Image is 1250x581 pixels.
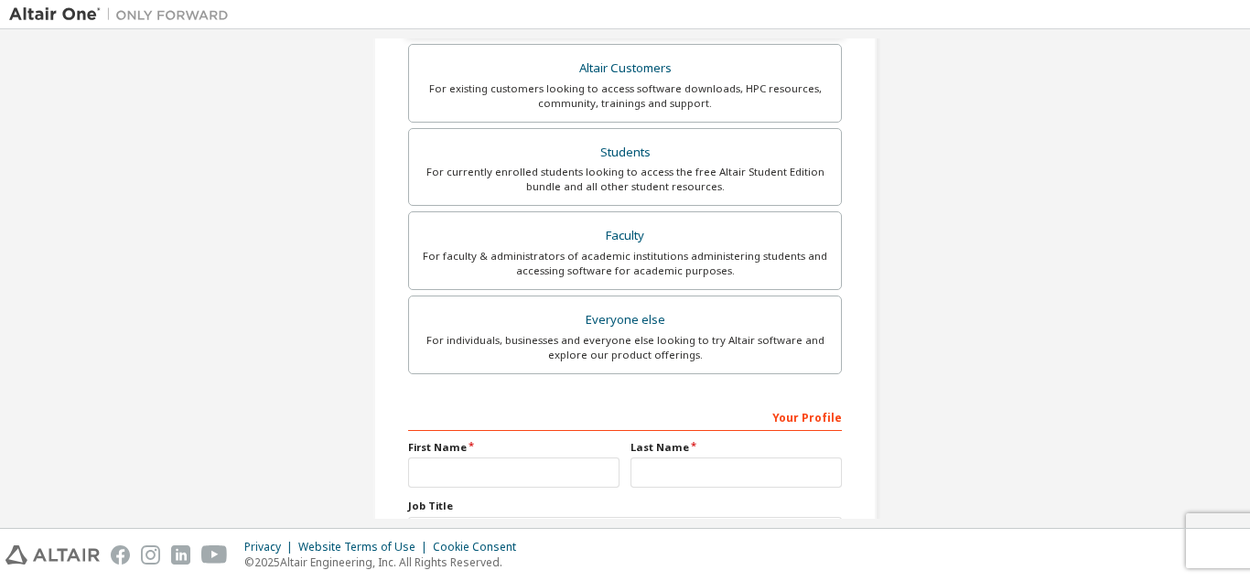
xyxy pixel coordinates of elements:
label: Job Title [408,499,842,513]
div: Altair Customers [420,56,830,81]
img: youtube.svg [201,545,228,565]
p: © 2025 Altair Engineering, Inc. All Rights Reserved. [244,554,527,570]
div: Students [420,140,830,166]
img: facebook.svg [111,545,130,565]
div: For faculty & administrators of academic institutions administering students and accessing softwa... [420,249,830,278]
img: linkedin.svg [171,545,190,565]
div: Website Terms of Use [298,540,433,554]
div: For individuals, businesses and everyone else looking to try Altair software and explore our prod... [420,333,830,362]
img: altair_logo.svg [5,545,100,565]
div: For currently enrolled students looking to access the free Altair Student Edition bundle and all ... [420,165,830,194]
div: Everyone else [420,307,830,333]
img: instagram.svg [141,545,160,565]
div: Your Profile [408,402,842,431]
div: Cookie Consent [433,540,527,554]
div: Faculty [420,223,830,249]
img: Altair One [9,5,238,24]
div: For existing customers looking to access software downloads, HPC resources, community, trainings ... [420,81,830,111]
label: First Name [408,440,620,455]
label: Last Name [630,440,842,455]
div: Privacy [244,540,298,554]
